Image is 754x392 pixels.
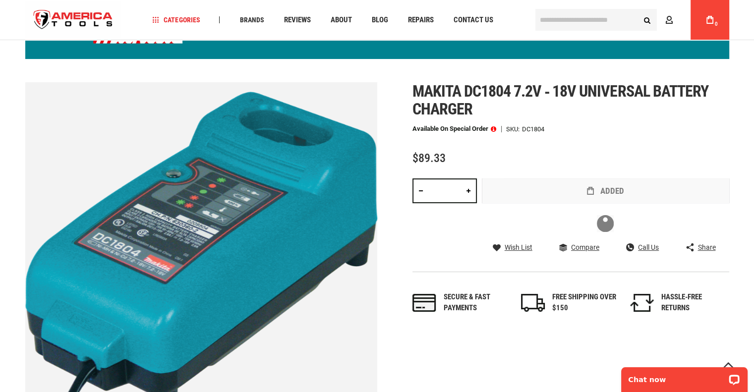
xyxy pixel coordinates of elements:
[638,244,659,251] span: Call Us
[552,292,617,313] div: FREE SHIPPING OVER $150
[661,292,726,313] div: HASSLE-FREE RETURNS
[330,16,351,24] span: About
[412,294,436,312] img: payments
[284,16,310,24] span: Reviews
[239,16,264,23] span: Brands
[449,13,497,27] a: Contact Us
[412,125,496,132] p: Available on Special Order
[152,16,200,23] span: Categories
[148,13,204,27] a: Categories
[697,244,715,251] span: Share
[25,1,121,39] img: America Tools
[235,13,268,27] a: Brands
[412,82,708,118] span: Makita dc1804 7.2v ‑ 18v universal battery charger
[638,10,657,29] button: Search
[505,244,532,251] span: Wish List
[25,1,121,39] a: store logo
[715,21,718,27] span: 0
[571,244,599,251] span: Compare
[506,126,522,132] strong: SKU
[522,126,544,132] div: DC1804
[453,16,493,24] span: Contact Us
[493,243,532,252] a: Wish List
[371,16,388,24] span: Blog
[326,13,356,27] a: About
[615,361,754,392] iframe: LiveChat chat widget
[367,13,392,27] a: Blog
[521,294,545,312] img: shipping
[444,292,508,313] div: Secure & fast payments
[630,294,654,312] img: returns
[403,13,438,27] a: Repairs
[279,13,315,27] a: Reviews
[412,151,446,165] span: $89.33
[559,243,599,252] a: Compare
[626,243,659,252] a: Call Us
[407,16,433,24] span: Repairs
